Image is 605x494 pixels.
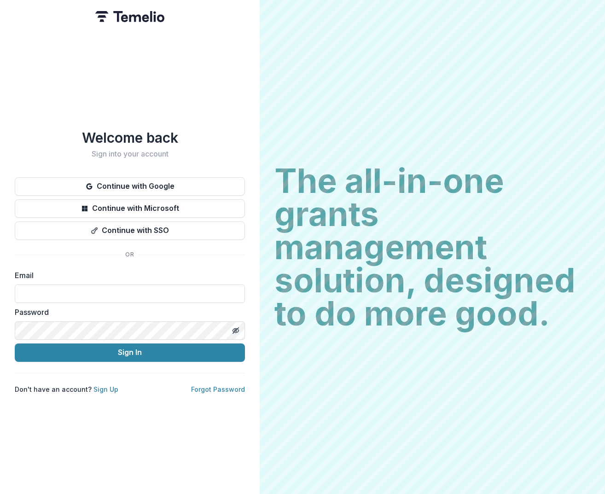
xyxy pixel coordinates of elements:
img: Temelio [95,11,164,22]
label: Email [15,270,239,281]
h2: Sign into your account [15,150,245,158]
button: Continue with Google [15,177,245,196]
button: Toggle password visibility [228,323,243,338]
p: Don't have an account? [15,384,118,394]
a: Sign Up [93,385,118,393]
button: Continue with SSO [15,221,245,240]
button: Continue with Microsoft [15,199,245,218]
h1: Welcome back [15,129,245,146]
a: Forgot Password [191,385,245,393]
button: Sign In [15,343,245,362]
label: Password [15,307,239,318]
